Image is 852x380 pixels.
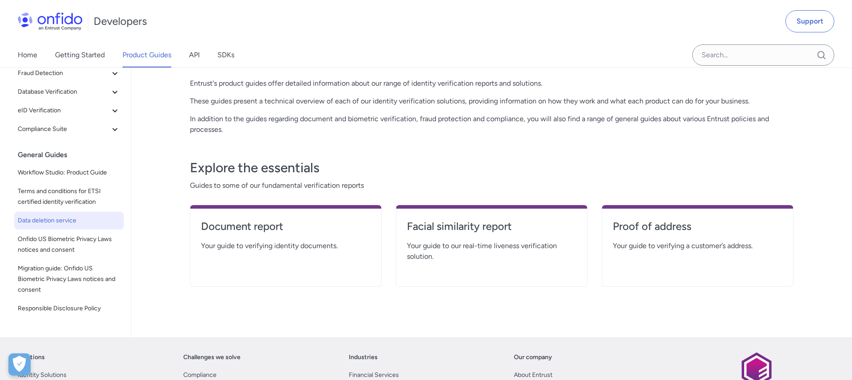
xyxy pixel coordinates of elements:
span: Fraud Detection [18,68,110,79]
a: Our company [514,352,552,363]
span: Workflow Studio: Product Guide [18,167,120,178]
span: Guides to some of our fundamental verification reports [190,180,793,191]
a: Support [785,10,834,32]
h4: Facial similarity report [407,219,576,234]
a: Workflow Studio: Product Guide [14,164,124,182]
button: Compliance Suite [14,120,124,138]
a: Challenges we solve [183,352,241,363]
span: Your guide to verifying a customer’s address. [613,241,782,251]
span: Responsible Disclosure Policy [18,303,120,314]
button: eID Verification [14,102,124,119]
a: SDKs [217,43,234,67]
a: Product Guides [122,43,171,67]
button: Fraud Detection [14,64,124,82]
a: API [189,43,200,67]
span: Your guide to our real-time liveness verification solution. [407,241,576,262]
span: Migration guide: Onfido US Biometric Privacy Laws notices and consent [18,263,120,295]
a: Data deletion service [14,212,124,230]
h3: Explore the essentials [190,159,793,177]
h1: Developers [94,14,147,28]
span: Your guide to verifying identity documents. [201,241,371,251]
a: Document report [201,219,371,241]
a: Terms and conditions for ETSI certified identity verification [14,182,124,211]
span: Onfido US Biometric Privacy Laws notices and consent [18,234,120,255]
img: Onfido Logo [18,12,83,30]
div: Cookie Preferences [8,353,31,376]
button: Open Preferences [8,353,31,376]
a: Solutions [18,352,45,363]
span: Compliance Suite [18,124,110,135]
div: General Guides [18,146,127,164]
span: eID Verification [18,105,110,116]
p: These guides present a technical overview of each of our identity verification solutions, providi... [190,96,793,107]
input: Onfido search input field [692,44,834,66]
span: Data deletion service [18,215,120,226]
a: Industries [349,352,378,363]
p: In addition to the guides regarding document and biometric verification, fraud protection and com... [190,114,793,135]
button: Database Verification [14,83,124,101]
a: Proof of address [613,219,782,241]
h4: Proof of address [613,219,782,234]
h4: Document report [201,219,371,234]
span: Terms and conditions for ETSI certified identity verification [18,186,120,207]
p: Entrust's product guides offer detailed information about our range of identity verification repo... [190,78,793,89]
a: Facial similarity report [407,219,576,241]
span: Database Verification [18,87,110,97]
a: Home [18,43,37,67]
a: Onfido US Biometric Privacy Laws notices and consent [14,230,124,259]
a: Responsible Disclosure Policy [14,300,124,317]
a: Migration guide: Onfido US Biometric Privacy Laws notices and consent [14,260,124,299]
a: Getting Started [55,43,105,67]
